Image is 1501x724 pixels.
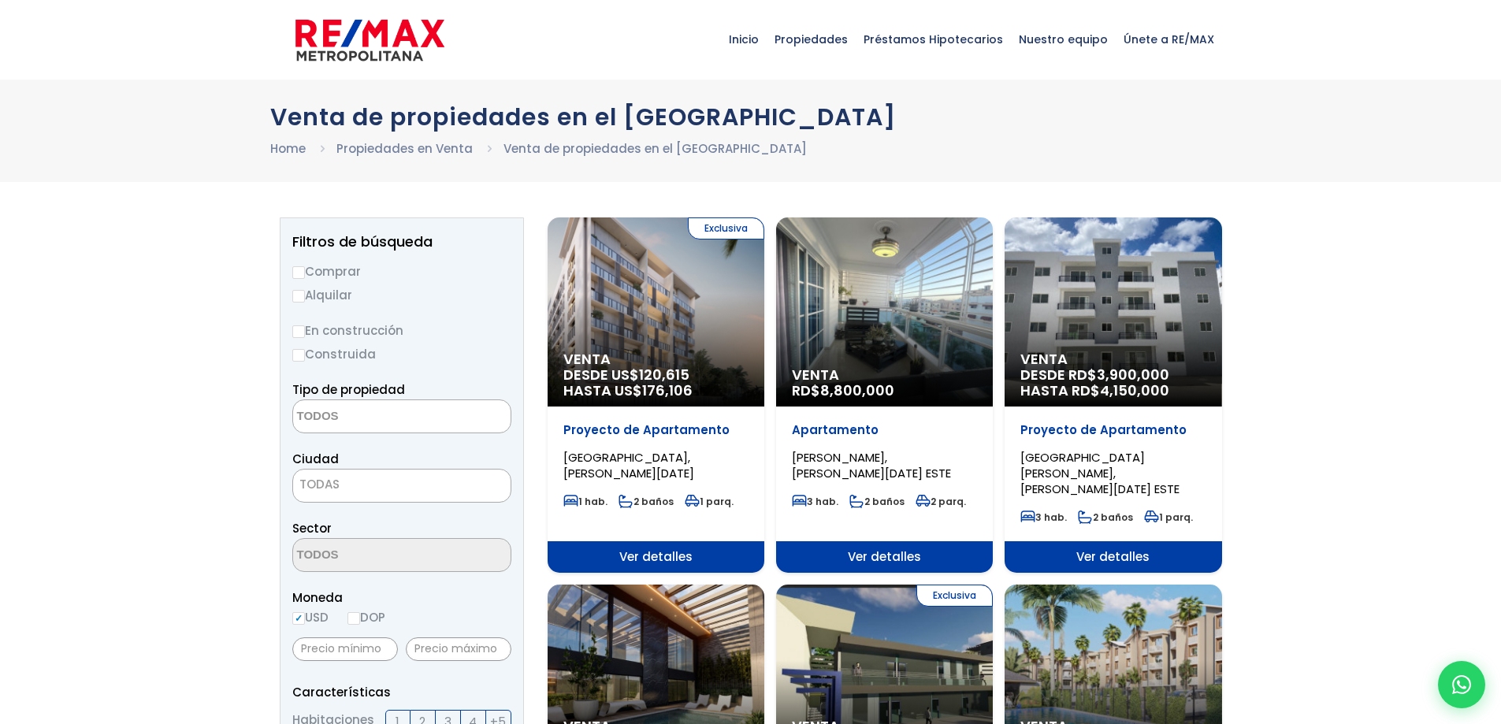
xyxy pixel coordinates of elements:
label: En construcción [292,321,511,340]
label: DOP [347,607,385,627]
span: HASTA RD$ [1020,383,1206,399]
span: [PERSON_NAME], [PERSON_NAME][DATE] ESTE [792,449,951,481]
span: HASTA US$ [563,383,749,399]
span: Ciudad [292,451,339,467]
h2: Filtros de búsqueda [292,234,511,250]
span: DESDE RD$ [1020,367,1206,399]
input: Construida [292,349,305,362]
span: [GEOGRAPHIC_DATA][PERSON_NAME], [PERSON_NAME][DATE] ESTE [1020,449,1180,497]
textarea: Search [293,400,446,434]
span: 3 hab. [792,495,838,508]
p: Apartamento [792,422,977,438]
textarea: Search [293,539,446,573]
span: Sector [292,520,332,537]
label: USD [292,607,329,627]
span: Nuestro equipo [1011,16,1116,63]
a: Exclusiva Venta DESDE US$120,615 HASTA US$176,106 Proyecto de Apartamento [GEOGRAPHIC_DATA], [PER... [548,217,764,573]
span: RD$ [792,381,894,400]
span: Ver detalles [776,541,993,573]
a: Venta DESDE RD$3,900,000 HASTA RD$4,150,000 Proyecto de Apartamento [GEOGRAPHIC_DATA][PERSON_NAME... [1005,217,1221,573]
input: Precio mínimo [292,637,398,661]
h1: Venta de propiedades en el [GEOGRAPHIC_DATA] [270,103,1232,131]
span: 1 parq. [685,495,734,508]
span: Exclusiva [688,217,764,239]
span: Tipo de propiedad [292,381,405,398]
span: 2 baños [849,495,905,508]
span: TODAS [292,469,511,503]
span: Venta [1020,351,1206,367]
span: Propiedades [767,16,856,63]
span: 1 parq. [1144,511,1193,524]
label: Construida [292,344,511,364]
li: Venta de propiedades en el [GEOGRAPHIC_DATA] [503,139,807,158]
span: Venta [792,367,977,383]
input: DOP [347,612,360,625]
img: remax-metropolitana-logo [295,17,444,64]
span: 120,615 [639,365,689,384]
p: Proyecto de Apartamento [1020,422,1206,438]
span: Únete a RE/MAX [1116,16,1222,63]
a: Propiedades en Venta [336,140,473,157]
label: Comprar [292,262,511,281]
span: Inicio [721,16,767,63]
span: Moneda [292,588,511,607]
p: Proyecto de Apartamento [563,422,749,438]
input: Comprar [292,266,305,279]
span: Ver detalles [1005,541,1221,573]
span: 2 parq. [916,495,966,508]
span: 3,900,000 [1097,365,1169,384]
span: DESDE US$ [563,367,749,399]
span: 4,150,000 [1100,381,1169,400]
a: Home [270,140,306,157]
input: Precio máximo [406,637,511,661]
span: Venta [563,351,749,367]
label: Alquilar [292,285,511,305]
span: 3 hab. [1020,511,1067,524]
a: Venta RD$8,800,000 Apartamento [PERSON_NAME], [PERSON_NAME][DATE] ESTE 3 hab. 2 baños 2 parq. Ver... [776,217,993,573]
span: 2 baños [619,495,674,508]
span: 8,800,000 [820,381,894,400]
span: Préstamos Hipotecarios [856,16,1011,63]
span: 176,106 [642,381,693,400]
input: Alquilar [292,290,305,303]
input: USD [292,612,305,625]
span: Exclusiva [916,585,993,607]
span: 2 baños [1078,511,1133,524]
span: Ver detalles [548,541,764,573]
p: Características [292,682,511,702]
input: En construcción [292,325,305,338]
span: [GEOGRAPHIC_DATA], [PERSON_NAME][DATE] [563,449,694,481]
span: TODAS [293,473,511,496]
span: 1 hab. [563,495,607,508]
span: TODAS [299,476,340,492]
